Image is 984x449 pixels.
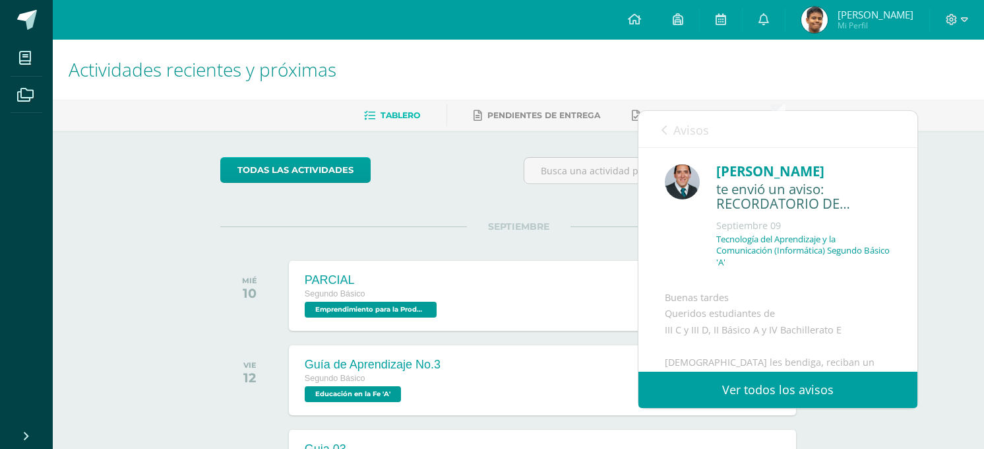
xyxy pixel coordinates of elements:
[467,221,570,232] span: SEPTIEMBRE
[838,20,913,31] span: Mi Perfil
[838,8,913,21] span: [PERSON_NAME]
[474,105,600,126] a: Pendientes de entrega
[220,157,371,183] a: todas las Actividades
[673,122,709,138] span: Avisos
[716,234,891,267] p: Tecnología del Aprendizaje y la Comunicación (Informática) Segundo Básico 'A'
[242,285,257,301] div: 10
[632,105,704,126] a: Entregadas
[716,219,891,232] div: Septiembre 09
[243,361,257,370] div: VIE
[801,7,828,33] img: e2780ad11cebbfac2d229f9ada3b6567.png
[305,358,441,372] div: Guía de Aprendizaje No.3
[524,158,816,184] input: Busca una actividad próxima aquí...
[305,289,365,298] span: Segundo Básico
[305,273,440,287] div: PARCIAL
[305,302,437,318] span: Emprendimiento para la Productividad 'A'
[364,105,420,126] a: Tablero
[638,372,917,408] a: Ver todos los avisos
[69,57,336,82] span: Actividades recientes y próximas
[665,164,700,199] img: 2306758994b507d40baaa54be1d4aa7e.png
[243,370,257,386] div: 12
[716,182,891,213] div: te envió un aviso: RECORDATORIO DE EXAMEN PARCIAL 10 DE SEPTIEMBRE
[242,276,257,285] div: MIÉ
[381,110,420,120] span: Tablero
[305,386,401,402] span: Educación en la Fe 'A'
[305,374,365,383] span: Segundo Básico
[716,161,891,182] div: [PERSON_NAME]
[487,110,600,120] span: Pendientes de entrega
